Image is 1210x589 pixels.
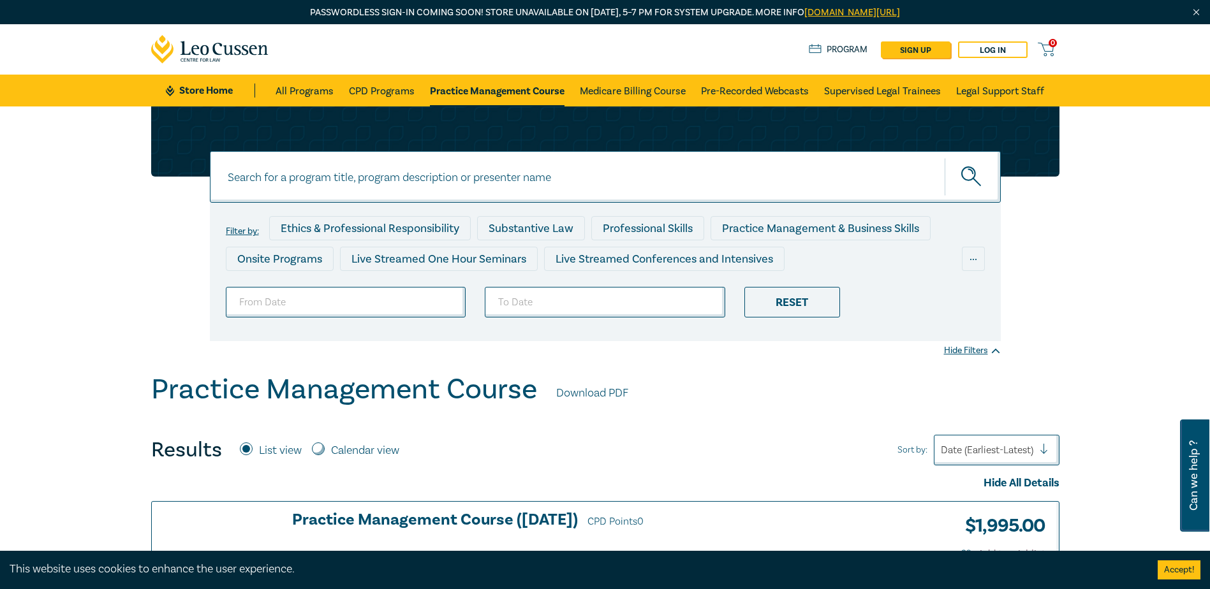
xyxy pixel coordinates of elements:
input: Search for a program title, program description or presenter name [210,151,1001,203]
button: Add to wishlist [961,547,1045,562]
a: Practice Management Course [430,75,564,106]
input: To Date [485,287,725,317]
div: Substantive Law [477,216,585,240]
div: Ethics & Professional Responsibility [269,216,471,240]
a: Program [809,43,868,57]
a: Legal Support Staff [956,75,1044,106]
a: All Programs [276,75,334,106]
div: Reset [744,287,840,317]
a: Log in [958,41,1028,58]
a: Practice Management Course ([DATE]) CPD Points0 [292,511,816,530]
label: Calendar view [331,442,399,459]
div: 10 CPD Point Packages [587,277,727,302]
h3: Practice Management Course ([DATE]) [292,511,816,530]
a: sign up [881,41,950,58]
a: Medicare Billing Course [580,75,686,106]
h1: Practice Management Course [151,373,537,406]
div: National Programs [734,277,851,302]
button: Accept cookies [1158,560,1200,579]
div: Live Streamed Conferences and Intensives [544,247,785,271]
div: Pre-Recorded Webcasts [434,277,581,302]
div: Live Streamed One Hour Seminars [340,247,538,271]
h4: Results [151,437,222,463]
img: Close [1191,7,1202,18]
div: Professional Skills [591,216,704,240]
label: List view [259,442,302,459]
a: CPD Programs [349,75,415,106]
input: From Date [226,287,466,317]
div: Practice Management & Business Skills [711,216,931,240]
div: Hide All Details [151,475,1059,491]
div: Onsite Programs [226,247,334,271]
span: Sort by: [897,443,927,457]
a: Store Home [166,84,255,98]
label: Filter by: [226,226,259,236]
h3: $ 1,995.00 [955,511,1045,541]
input: Sort by [941,443,943,457]
span: CPD Points 0 [587,515,644,528]
div: ... [962,247,985,271]
a: Download PDF [556,385,628,402]
span: Can we help ? [1188,427,1200,524]
div: Live Streamed Practical Workshops [226,277,428,302]
a: [DOMAIN_NAME][URL] [804,6,900,18]
div: This website uses cookies to enhance the user experience. [10,561,1139,578]
a: Supervised Legal Trainees [824,75,941,106]
span: 0 [1049,39,1057,47]
div: Hide Filters [944,344,1001,357]
p: Passwordless sign-in coming soon! Store unavailable on [DATE], 5–7 PM for system upgrade. More info [151,6,1059,20]
a: Pre-Recorded Webcasts [701,75,809,106]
